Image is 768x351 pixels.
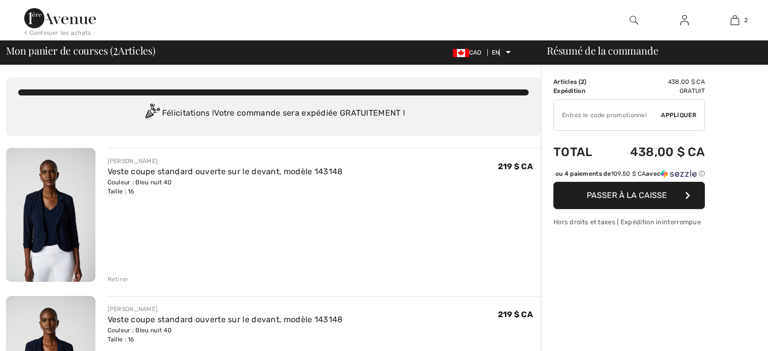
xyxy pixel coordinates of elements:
font: [PERSON_NAME] [108,306,158,313]
font: Retirer [108,276,129,283]
font: Votre commande sera expédiée GRATUITEMENT ! [214,108,405,118]
font: 2 [113,40,118,58]
font: Gratuit [680,87,705,94]
font: 438,00 $ CA [668,78,705,85]
font: Articles ( [553,78,581,85]
font: Expédition [553,87,585,94]
img: Dollar canadien [453,49,469,57]
div: ou 4 paiements de avec [555,169,705,178]
img: Veste coupe standard ouverte sur le devant, modèle 143148 [6,148,95,282]
img: rechercher sur le site [630,14,638,26]
img: Mes informations [680,14,689,26]
img: Mon sac [731,14,739,26]
font: Appliquer [661,112,696,119]
img: Sezzle [660,169,697,178]
font: < Continuer les achats [24,29,91,36]
img: Congratulation2.svg [142,104,162,124]
font: Taille : 16 [108,188,134,195]
font: ) [584,78,586,85]
span: 109,50 $ CA [611,170,646,177]
font: Résumé de la commande [547,43,658,57]
font: Hors droits et taxes | Expédition ininterrompue [553,218,701,226]
input: Code promotionnel [554,100,661,130]
a: 2 [710,14,759,26]
font: Couleur : Bleu nuit 40 [108,327,172,334]
font: Couleur : Bleu nuit 40 [108,179,172,186]
a: Se connecter [672,14,697,27]
font: Articles) [118,43,156,57]
font: Total [553,145,593,159]
font: 2 [581,78,584,85]
font: [PERSON_NAME] [108,158,158,165]
font: 2 [744,17,748,24]
a: Veste coupe standard ouverte sur le devant, modèle 143148 [108,167,343,176]
font: Passer à la caisse [587,190,667,200]
div: ou 4 paiements de109,50 $ CAavecSezzle Cliquez pour en savoir plus sur Sezzle [553,169,705,182]
font: Mon panier de courses ( [6,43,113,57]
a: Veste coupe standard ouverte sur le devant, modèle 143148 [108,315,343,324]
font: Taille : 16 [108,336,134,343]
img: 1ère Avenue [24,8,96,28]
button: Passer à la caisse [553,182,705,209]
font: EN [492,49,500,56]
font: 438,00 $ CA [630,145,705,159]
font: Félicitations ! [162,108,215,118]
font: 219 $ CA [498,310,533,319]
font: CAO [469,49,482,56]
font: 219 $ CA [498,162,533,171]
